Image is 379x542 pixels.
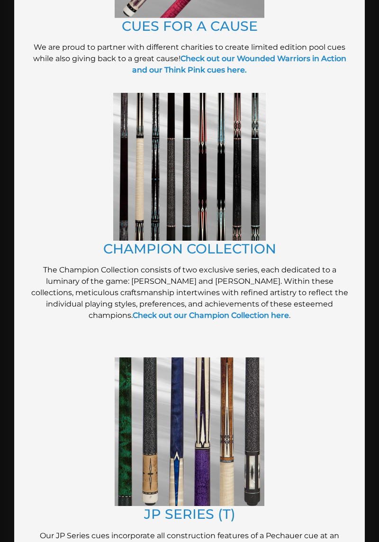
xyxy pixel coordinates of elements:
a: Check out our Wounded Warriors in Action and our Think Pink cues here. [132,54,346,74]
a: CUES FOR A CAUSE [122,18,258,34]
p: The Champion Collection consists of two exclusive series, each dedicated to a luminary of the gam... [28,264,351,321]
a: CHAMPION COLLECTION [103,241,276,257]
p: We are proud to partner with different charities to create limited edition pool cues while also g... [28,42,351,76]
a: JP SERIES (T) [144,506,235,522]
a: Check out our Champion Collection here [133,311,289,320]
